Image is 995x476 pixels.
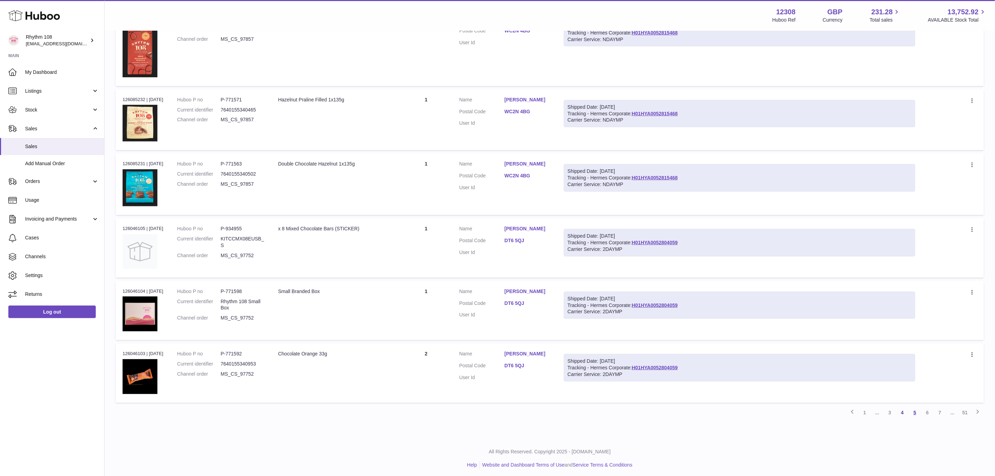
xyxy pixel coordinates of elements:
[467,462,477,468] a: Help
[568,371,911,378] div: Carrier Service: 2DAYMP
[564,19,915,47] div: Tracking - Hermes Corporate:
[177,97,221,103] dt: Huboo P no
[870,17,901,23] span: Total sales
[568,308,911,315] div: Carrier Service: 2DAYMP
[177,315,221,321] dt: Channel order
[177,107,221,113] dt: Current identifier
[400,344,452,402] td: 2
[221,315,264,321] dd: MS_CS_97752
[564,229,915,256] div: Tracking - Hermes Corporate:
[959,406,971,419] a: 51
[177,351,221,357] dt: Huboo P no
[772,17,796,23] div: Huboo Ref
[123,97,163,103] div: 126085232 | [DATE]
[459,97,505,105] dt: Name
[278,351,393,357] div: Chocolate Orange 33g
[26,41,102,46] span: [EMAIL_ADDRESS][DOMAIN_NAME]
[459,374,505,381] dt: User Id
[177,288,221,295] dt: Huboo P no
[505,172,550,179] a: WC2N 4BG
[459,312,505,318] dt: User Id
[123,288,163,294] div: 126046104 | [DATE]
[221,252,264,259] dd: MS_CS_97752
[8,35,19,46] img: orders@rhythm108.com
[278,288,393,295] div: Small Branded Box
[25,125,92,132] span: Sales
[221,116,264,123] dd: MS_CS_97857
[948,7,979,17] span: 13,752.92
[221,97,264,103] dd: P-771571
[221,107,264,113] dd: 7640155340465
[123,359,157,394] img: 123081684745551.jpg
[632,302,678,308] a: H01HYA0052804059
[177,236,221,249] dt: Current identifier
[400,9,452,86] td: 1
[909,406,921,419] a: 5
[459,28,505,36] dt: Postal Code
[568,246,911,253] div: Carrier Service: 2DAYMP
[564,164,915,192] div: Tracking - Hermes Corporate:
[564,100,915,128] div: Tracking - Hermes Corporate:
[459,184,505,191] dt: User Id
[871,406,884,419] span: ...
[177,252,221,259] dt: Channel order
[568,168,911,175] div: Shipped Date: [DATE]
[568,295,911,302] div: Shipped Date: [DATE]
[123,297,157,331] img: 123081684747209.jpg
[827,7,842,17] strong: GBP
[884,406,896,419] a: 3
[505,97,550,103] a: [PERSON_NAME]
[573,462,632,468] a: Service Terms & Conditions
[177,298,221,312] dt: Current identifier
[568,117,911,123] div: Carrier Service: NDAYMP
[221,171,264,177] dd: 7640155340502
[25,69,99,76] span: My Dashboard
[934,406,946,419] a: 7
[505,237,550,244] a: DT6 5QJ
[459,120,505,126] dt: User Id
[568,233,911,239] div: Shipped Date: [DATE]
[123,351,163,357] div: 126046103 | [DATE]
[25,178,92,185] span: Orders
[632,30,678,36] a: H01HYA0052815468
[505,28,550,34] a: WC2N 4BG
[928,7,987,23] a: 13,752.92 AVAILABLE Stock Total
[632,175,678,181] a: H01HYA0052815468
[459,172,505,181] dt: Postal Code
[177,171,221,177] dt: Current identifier
[858,406,871,419] a: 1
[921,406,934,419] a: 6
[25,291,99,298] span: Returns
[505,225,550,232] a: [PERSON_NAME]
[25,253,99,260] span: Channels
[459,249,505,256] dt: User Id
[25,107,92,113] span: Stock
[278,97,393,103] div: Hazelnut Praline Filled 1x135g
[110,448,989,455] p: All Rights Reserved. Copyright 2025 - [DOMAIN_NAME]
[505,288,550,295] a: [PERSON_NAME]
[871,7,893,17] span: 231.28
[25,88,92,94] span: Listings
[123,169,157,207] img: 123081684746297.jpg
[177,36,221,43] dt: Channel order
[505,362,550,369] a: DT6 5QJ
[505,108,550,115] a: WC2N 4BG
[221,161,264,167] dd: P-771563
[221,225,264,232] dd: P-934955
[632,111,678,116] a: H01HYA0052815468
[568,36,911,43] div: Carrier Service: NDAYMP
[221,236,264,249] dd: KITCCMX08EUSB_S
[928,17,987,23] span: AVAILABLE Stock Total
[177,371,221,377] dt: Channel order
[400,281,452,340] td: 1
[459,288,505,297] dt: Name
[459,237,505,246] dt: Postal Code
[123,105,157,141] img: 123081684746496.jpg
[632,240,678,245] a: H01HYA0052804059
[400,154,452,215] td: 1
[505,161,550,167] a: [PERSON_NAME]
[221,181,264,187] dd: MS_CS_97857
[221,298,264,312] dd: Rhythm 108 Small Box
[278,161,393,167] div: Double Chocolate Hazelnut 1x135g
[459,161,505,169] dt: Name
